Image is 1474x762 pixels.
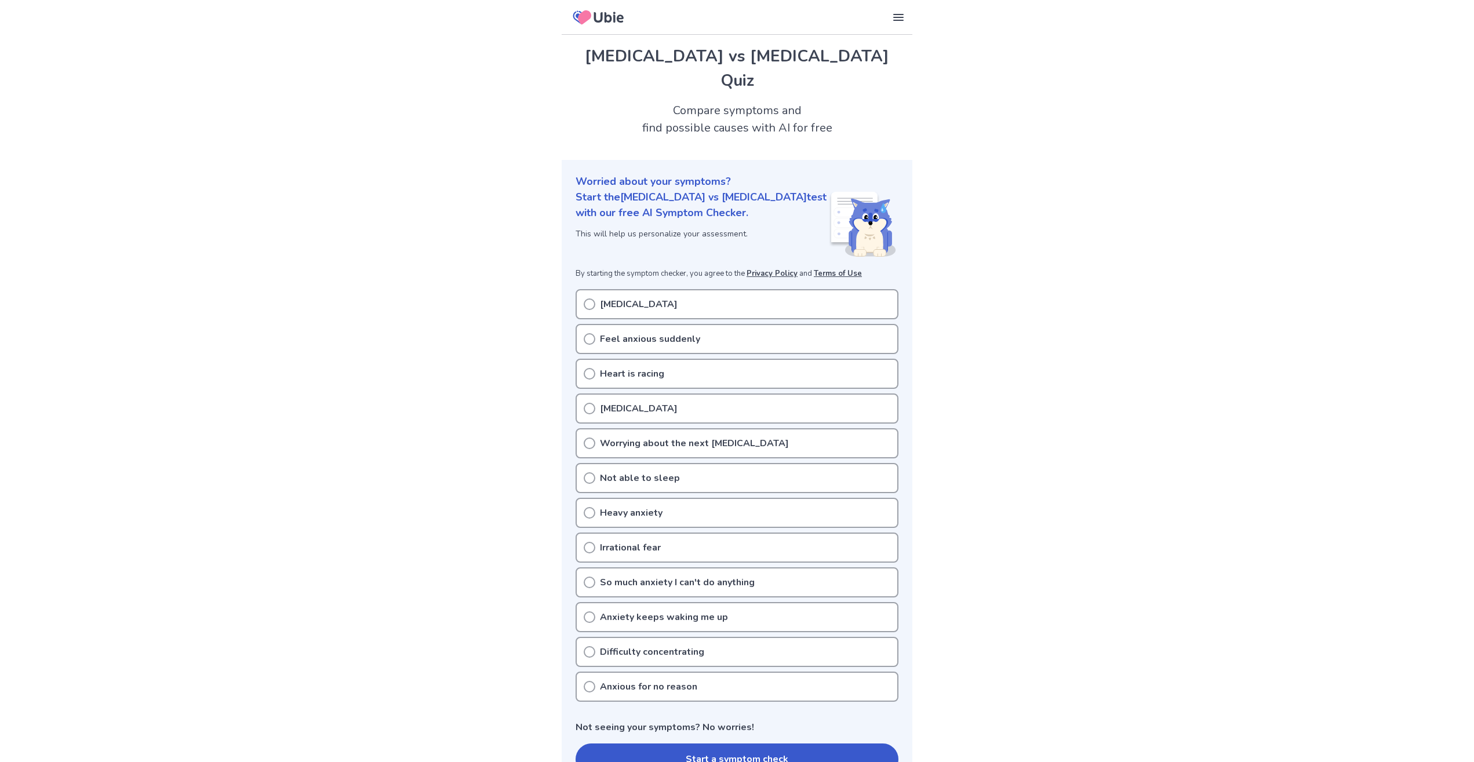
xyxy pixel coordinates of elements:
[747,268,798,279] a: Privacy Policy
[576,44,898,93] h1: [MEDICAL_DATA] vs [MEDICAL_DATA] Quiz
[600,332,700,346] p: Feel anxious suddenly
[576,720,898,734] p: Not seeing your symptoms? No worries!
[576,268,898,280] p: By starting the symptom checker, you agree to the and
[600,367,664,381] p: Heart is racing
[600,402,678,415] p: [MEDICAL_DATA]
[600,541,661,555] p: Irrational fear
[600,506,663,520] p: Heavy anxiety
[600,680,697,694] p: Anxious for no reason
[600,575,755,589] p: So much anxiety I can't do anything
[576,228,829,240] p: This will help us personalize your assessment.
[576,189,829,221] p: Start the [MEDICAL_DATA] vs [MEDICAL_DATA] test with our free AI Symptom Checker.
[814,268,862,279] a: Terms of Use
[600,436,789,450] p: Worrying about the next [MEDICAL_DATA]
[829,192,896,257] img: Shiba
[562,102,912,137] h2: Compare symptoms and find possible causes with AI for free
[600,645,704,659] p: Difficulty concentrating
[600,471,680,485] p: Not able to sleep
[600,610,728,624] p: Anxiety keeps waking me up
[576,174,898,189] p: Worried about your symptoms?
[600,297,678,311] p: [MEDICAL_DATA]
